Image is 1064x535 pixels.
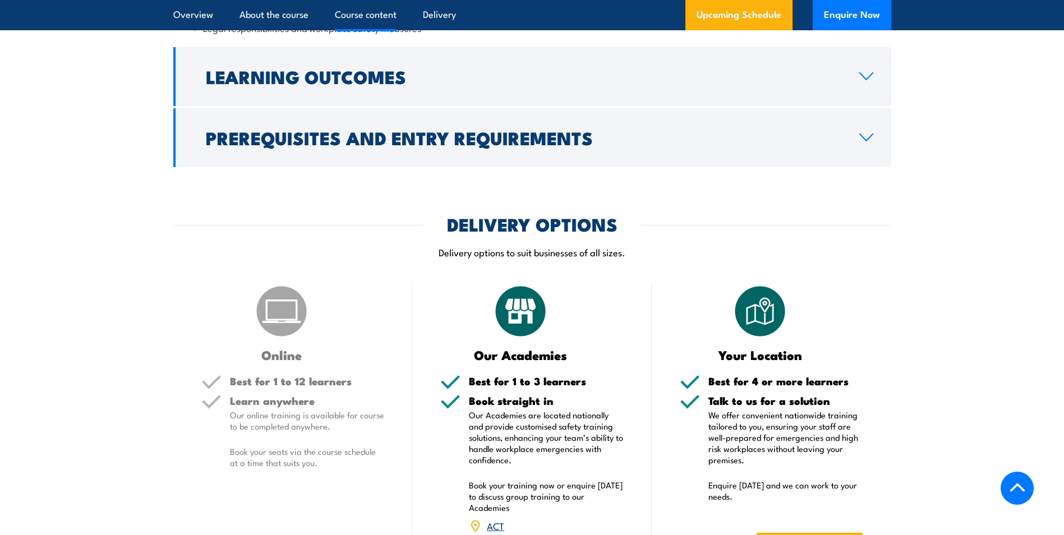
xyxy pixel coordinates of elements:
[487,519,504,532] a: ACT
[469,395,624,406] h5: Book straight in
[230,446,385,468] p: Book your seats via the course schedule at a time that suits you.
[469,409,624,465] p: Our Academies are located nationally and provide customised safety training solutions, enhancing ...
[230,395,385,406] h5: Learn anywhere
[469,376,624,386] h5: Best for 1 to 3 learners
[173,108,891,167] a: Prerequisites and Entry Requirements
[201,348,362,361] h3: Online
[469,479,624,513] p: Book your training now or enquire [DATE] to discuss group training to our Academies
[206,130,841,145] h2: Prerequisites and Entry Requirements
[230,376,385,386] h5: Best for 1 to 12 learners
[230,409,385,432] p: Our online training is available for course to be completed anywhere.
[447,216,618,232] h2: DELIVERY OPTIONS
[440,348,601,361] h3: Our Academies
[708,479,863,502] p: Enquire [DATE] and we can work to your needs.
[708,376,863,386] h5: Best for 4 or more learners
[206,68,841,84] h2: Learning Outcomes
[680,348,841,361] h3: Your Location
[708,395,863,406] h5: Talk to us for a solution
[173,246,891,259] p: Delivery options to suit businesses of all sizes.
[708,409,863,465] p: We offer convenient nationwide training tailored to you, ensuring your staff are well-prepared fo...
[173,47,891,106] a: Learning Outcomes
